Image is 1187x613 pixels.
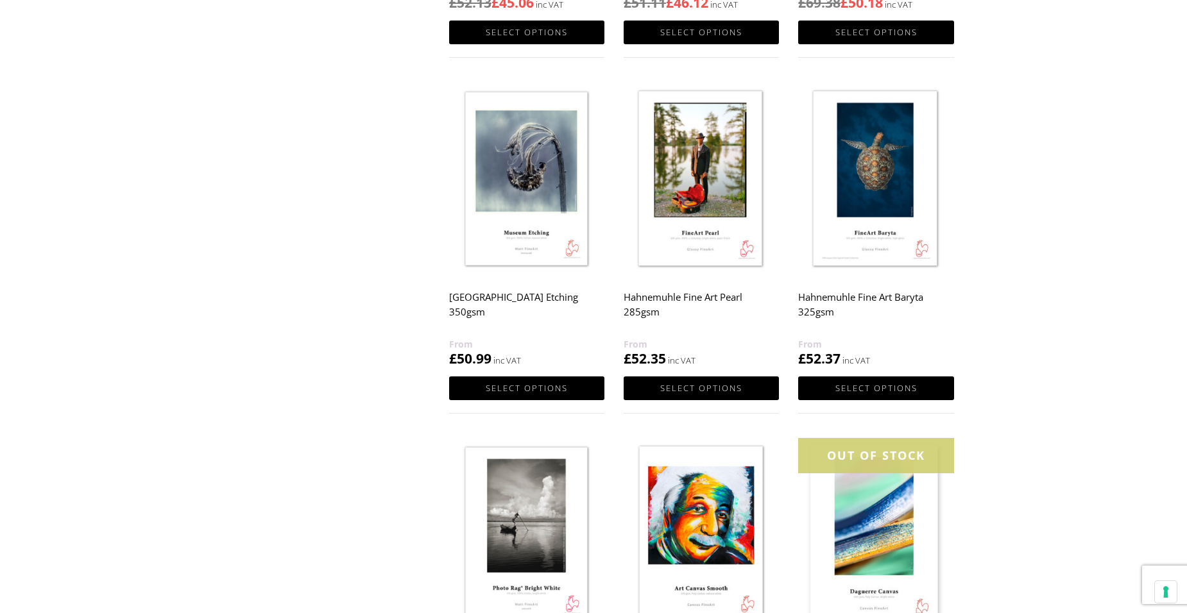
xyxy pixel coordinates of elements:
[449,21,604,44] a: Select options for “Hahnemuhle William Turner 310gsm”
[798,376,953,400] a: Select options for “Hahnemuhle Fine Art Baryta 325gsm”
[798,349,841,367] bdi: 52.37
[624,349,631,367] span: £
[449,83,604,368] a: [GEOGRAPHIC_DATA] Etching 350gsm £50.99
[624,83,779,368] a: Hahnemuhle Fine Art Pearl 285gsm £52.35
[449,349,491,367] bdi: 50.99
[449,376,604,400] a: Select options for “Hahnemuhle Museum Etching 350gsm”
[624,376,779,400] a: Select options for “Hahnemuhle Fine Art Pearl 285gsm”
[624,83,779,277] img: Hahnemuhle Fine Art Pearl 285gsm
[798,83,953,277] img: Hahnemuhle Fine Art Baryta 325gsm
[449,349,457,367] span: £
[798,285,953,337] h2: Hahnemuhle Fine Art Baryta 325gsm
[624,285,779,337] h2: Hahnemuhle Fine Art Pearl 285gsm
[624,21,779,44] a: Select options for “Hahnemuhle Photo-Rag Satin 310gsm”
[798,349,806,367] span: £
[449,285,604,337] h2: [GEOGRAPHIC_DATA] Etching 350gsm
[624,349,666,367] bdi: 52.35
[449,83,604,277] img: Hahnemuhle Museum Etching 350gsm
[798,83,953,368] a: Hahnemuhle Fine Art Baryta 325gsm £52.37
[798,21,953,44] a: Select options for “Hahnemuhle Photo-Rag Baryta 315gsm”
[1155,581,1177,603] button: Your consent preferences for tracking technologies
[798,438,953,473] div: OUT OF STOCK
